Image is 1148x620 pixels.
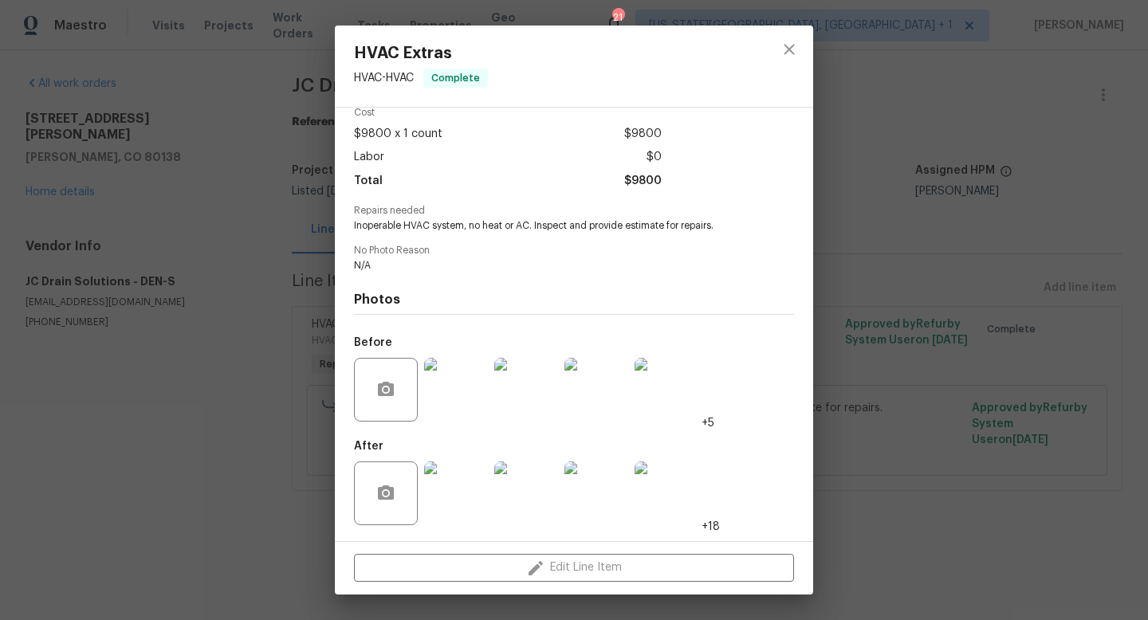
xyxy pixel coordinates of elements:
[702,519,720,535] span: +18
[702,415,714,431] span: +5
[354,259,750,273] span: N/A
[354,123,442,146] span: $9800 x 1 count
[354,219,750,233] span: Inoperable HVAC system, no heat or AC. Inspect and provide estimate for repairs.
[354,337,392,348] h5: Before
[354,73,414,84] span: HVAC - HVAC
[612,10,623,26] div: 21
[624,123,662,146] span: $9800
[425,70,486,86] span: Complete
[354,441,383,452] h5: After
[770,30,808,69] button: close
[354,108,662,118] span: Cost
[354,292,794,308] h4: Photos
[354,170,383,193] span: Total
[647,146,662,169] span: $0
[354,45,488,62] span: HVAC Extras
[624,170,662,193] span: $9800
[354,146,384,169] span: Labor
[354,206,794,216] span: Repairs needed
[354,245,794,256] span: No Photo Reason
